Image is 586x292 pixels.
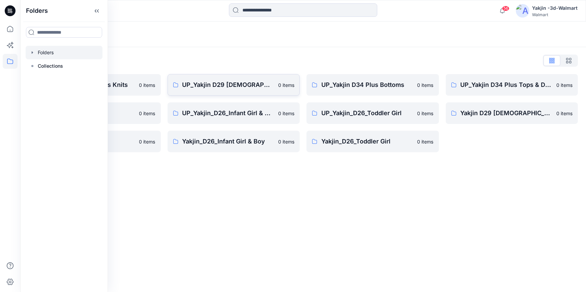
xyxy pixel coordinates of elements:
[461,108,553,118] p: Yakjin D29 [DEMOGRAPHIC_DATA] Sleepwear
[182,108,274,118] p: UP_Yakjin_D26_Infant Girl & Boy
[139,82,155,89] p: 0 items
[182,137,274,146] p: Yakjin_D26_Infant Girl & Boy
[321,108,413,118] p: UP_Yakjin_D26_Toddler Girl
[38,62,63,70] p: Collections
[417,82,434,89] p: 0 items
[321,80,413,90] p: UP_Yakjin D34 Plus Bottoms
[306,74,439,96] a: UP_Yakjin D34 Plus Bottoms0 items
[278,82,294,89] p: 0 items
[532,4,578,12] div: Yakjin -3d-Walmart
[168,131,300,152] a: Yakjin_D26_Infant Girl & Boy0 items
[417,138,434,145] p: 0 items
[278,110,294,117] p: 0 items
[461,80,553,90] p: UP_Yakjin D34 Plus Tops & Dresses
[446,102,578,124] a: Yakjin D29 [DEMOGRAPHIC_DATA] Sleepwear0 items
[168,74,300,96] a: UP_Yakjin D29 [DEMOGRAPHIC_DATA] Sleep0 items
[446,74,578,96] a: UP_Yakjin D34 Plus Tops & Dresses0 items
[556,82,573,89] p: 0 items
[417,110,434,117] p: 0 items
[139,138,155,145] p: 0 items
[306,131,439,152] a: Yakjin_D26_Toddler Girl0 items
[168,102,300,124] a: UP_Yakjin_D26_Infant Girl & Boy0 items
[516,4,529,18] img: avatar
[532,12,578,17] div: Walmart
[139,110,155,117] p: 0 items
[321,137,413,146] p: Yakjin_D26_Toddler Girl
[502,6,509,11] span: 56
[556,110,573,117] p: 0 items
[182,80,274,90] p: UP_Yakjin D29 [DEMOGRAPHIC_DATA] Sleep
[306,102,439,124] a: UP_Yakjin_D26_Toddler Girl0 items
[278,138,294,145] p: 0 items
